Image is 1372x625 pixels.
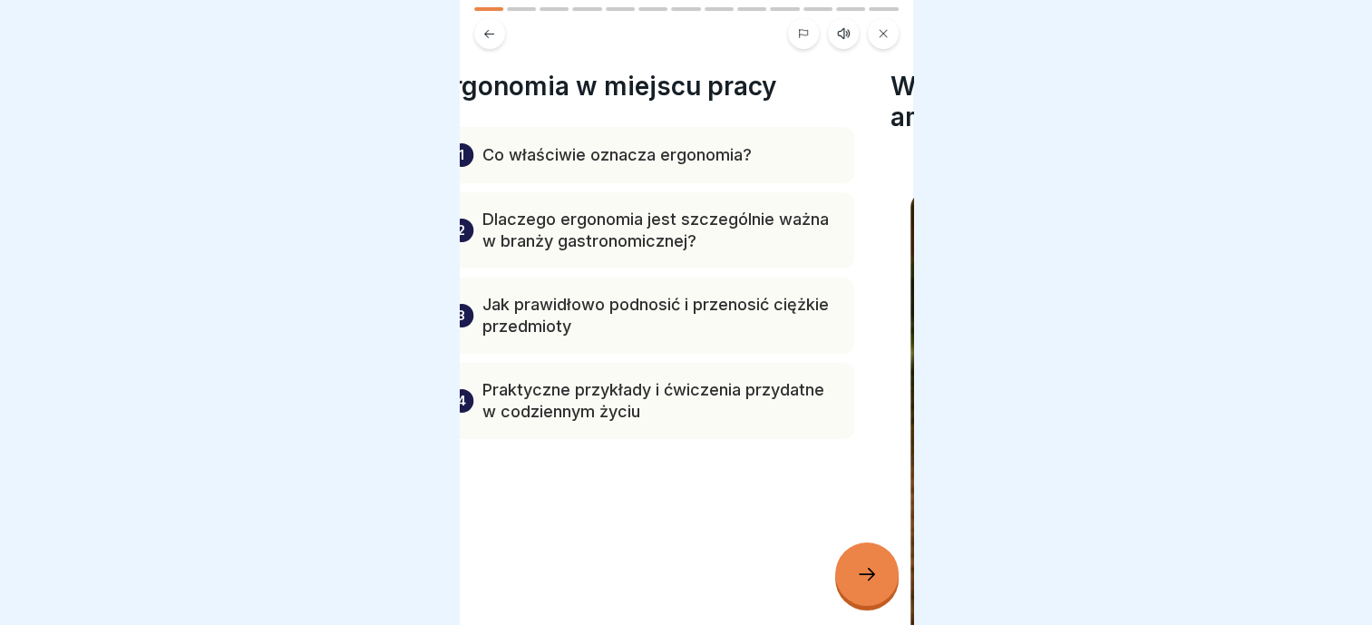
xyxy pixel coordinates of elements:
p: Co właściwie oznacza ergonomia? [482,144,752,166]
p: 1 [459,144,464,166]
p: Dlaczego ergonomia jest szczególnie ważna w branży gastronomicznej? [482,209,842,252]
p: 4 [457,390,466,412]
h4: Was bedeutet Ergonomie am Arbeitsplatz? [890,71,1308,132]
h4: Ergonomia w miejscu pracy [437,71,854,102]
p: Praktyczne przykłady i ćwiczenia przydatne w codziennym życiu [482,379,842,423]
p: 3 [457,305,465,327]
p: Jak prawidłowo podnosić i przenosić ciężkie przedmioty [482,294,842,337]
p: 2 [457,220,465,241]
